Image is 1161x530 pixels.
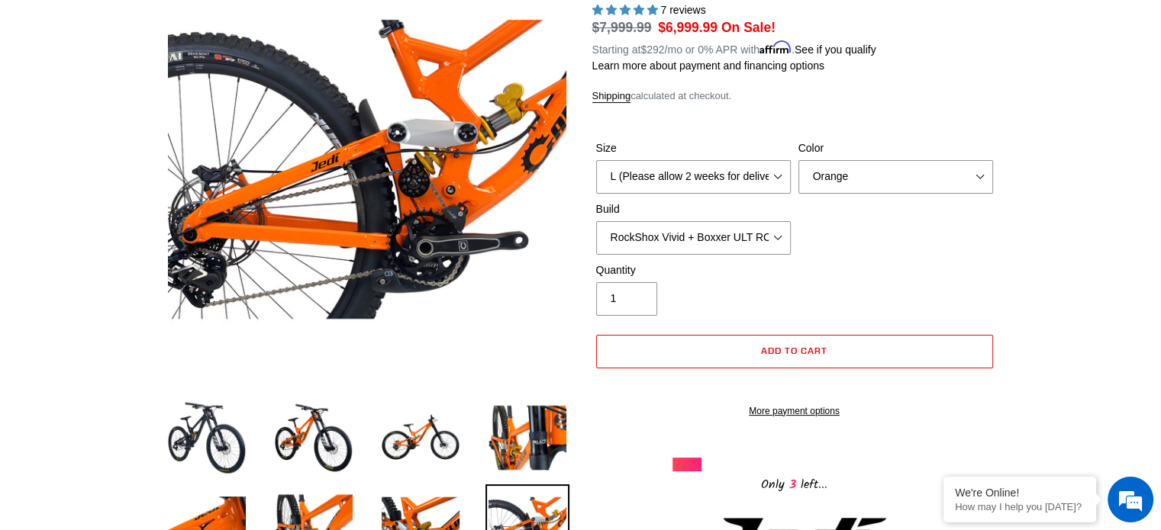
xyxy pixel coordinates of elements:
[17,84,40,107] div: Navigation go back
[672,471,917,495] div: Only left...
[795,43,876,56] a: See if you qualify - Learn more about Affirm Financing (opens in modal)
[592,20,652,35] s: $7,999.99
[272,396,356,480] img: Load image into Gallery viewer, JEDI 29 - Complete Bike
[596,140,791,156] label: Size
[8,361,291,415] textarea: Type your message and hit 'Enter'
[658,20,718,35] span: $6,999.99
[102,85,279,105] div: Chat with us now
[596,262,791,278] label: Quantity
[955,487,1085,499] div: We're Online!
[592,88,997,104] div: calculated at checkout.
[759,41,792,54] span: Affirm
[379,396,463,480] img: Load image into Gallery viewer, JEDI 29 - Complete Bike
[596,201,791,217] label: Build
[596,404,993,418] a: More payment options
[761,345,827,356] span: Add to cart
[49,76,87,114] img: d_696896380_company_1647369064580_696896380
[592,4,661,16] span: 5.00 stars
[165,396,249,480] img: Load image into Gallery viewer, JEDI 29 - Complete Bike
[660,4,705,16] span: 7 reviews
[721,18,776,37] span: On Sale!
[955,501,1085,512] p: How may I help you today?
[785,475,801,494] span: 3
[592,90,631,103] a: Shipping
[596,335,993,368] button: Add to cart
[89,165,211,319] span: We're online!
[592,59,824,72] a: Learn more about payment and financing options
[250,8,287,44] div: Minimize live chat window
[798,140,993,156] label: Color
[485,396,569,480] img: Load image into Gallery viewer, JEDI 29 - Complete Bike
[640,43,664,56] span: $292
[592,38,876,58] p: Starting at /mo or 0% APR with .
